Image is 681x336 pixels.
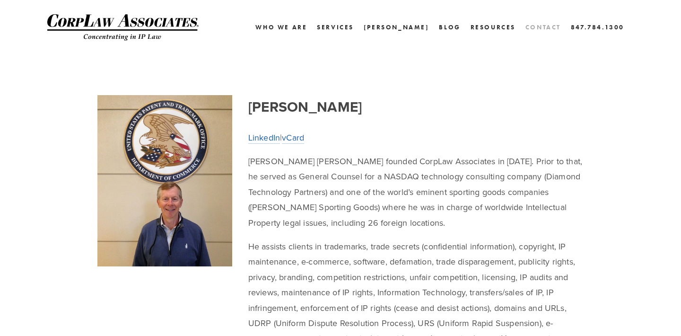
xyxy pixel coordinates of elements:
[248,97,362,117] strong: [PERSON_NAME]
[47,14,199,41] img: CorpLaw IP Law Firm
[97,95,232,266] img: Charlie.JPG
[282,132,304,144] a: vCard
[248,154,584,230] p: [PERSON_NAME] [PERSON_NAME] founded CorpLaw Associates in [DATE]. Prior to that, he served as Gen...
[248,132,280,144] a: LinkedIn
[364,20,429,34] a: [PERSON_NAME]
[255,20,307,34] a: Who We Are
[471,24,515,31] a: Resources
[248,130,584,145] p: |
[525,20,561,34] a: Contact
[571,20,624,34] a: 847.784.1300
[439,20,460,34] a: Blog
[317,20,354,34] a: Services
